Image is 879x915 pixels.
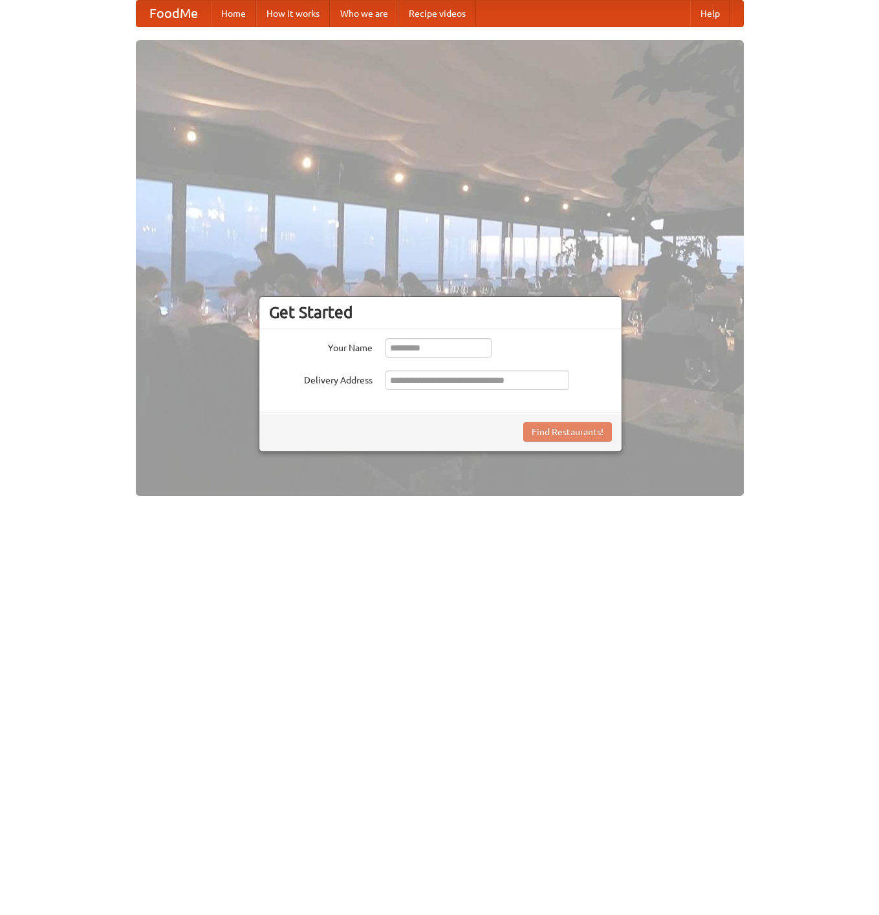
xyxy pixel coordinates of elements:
[398,1,476,27] a: Recipe videos
[523,422,612,442] button: Find Restaurants!
[330,1,398,27] a: Who we are
[690,1,730,27] a: Help
[269,338,373,354] label: Your Name
[211,1,256,27] a: Home
[256,1,330,27] a: How it works
[136,1,211,27] a: FoodMe
[269,371,373,387] label: Delivery Address
[269,303,612,322] h3: Get Started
